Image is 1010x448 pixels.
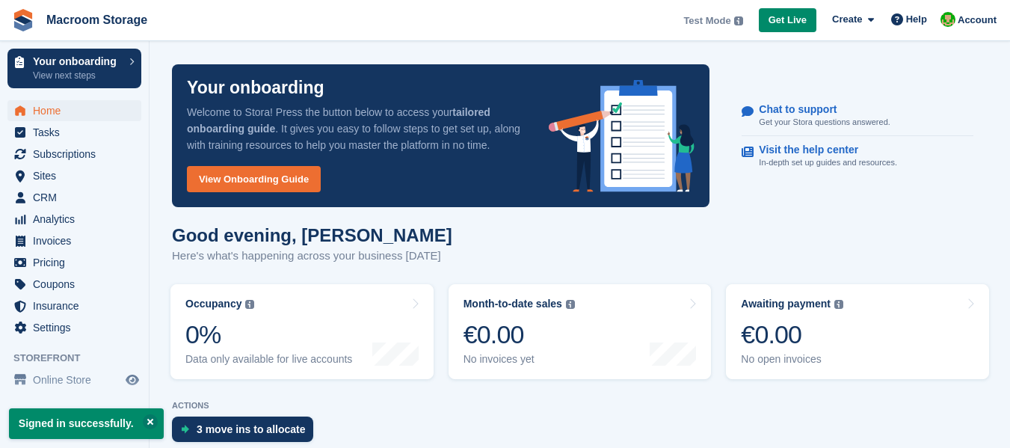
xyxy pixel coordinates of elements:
span: Help [906,12,927,27]
p: ACTIONS [172,401,988,411]
div: Data only available for live accounts [185,353,352,366]
span: Home [33,100,123,121]
p: In-depth set up guides and resources. [759,156,897,169]
span: Subscriptions [33,144,123,165]
h1: Good evening, [PERSON_NAME] [172,225,452,245]
span: Get Live [769,13,807,28]
a: menu [7,317,141,338]
a: Preview store [123,371,141,389]
div: €0.00 [464,319,575,350]
img: Hugh McG [940,12,955,27]
span: Coupons [33,274,123,295]
span: Storefront [13,351,149,366]
p: Here's what's happening across your business [DATE] [172,248,452,265]
span: Tasks [33,122,123,143]
span: Settings [33,317,123,338]
span: Online Store [33,369,123,390]
p: Your onboarding [187,79,324,96]
a: View Onboarding Guide [187,166,321,192]
span: Create [832,12,862,27]
a: menu [7,100,141,121]
img: icon-info-grey-7440780725fd019a000dd9b08b2336e03edf1995a4989e88bcd33f0948082b44.svg [734,16,743,25]
a: menu [7,165,141,186]
a: menu [7,209,141,230]
div: €0.00 [741,319,843,350]
div: Month-to-date sales [464,298,562,310]
img: onboarding-info-6c161a55d2c0e0a8cae90662b2fe09162a5109e8cc188191df67fb4f79e88e88.svg [549,80,695,192]
p: Chat to support [759,103,878,116]
div: No invoices yet [464,353,575,366]
span: Test Mode [683,13,730,28]
span: Invoices [33,230,123,251]
span: CRM [33,187,123,208]
a: menu [7,369,141,390]
a: Awaiting payment €0.00 No open invoices [726,284,989,379]
a: Visit the help center In-depth set up guides and resources. [742,136,973,177]
a: menu [7,252,141,273]
a: Occupancy 0% Data only available for live accounts [170,284,434,379]
img: icon-info-grey-7440780725fd019a000dd9b08b2336e03edf1995a4989e88bcd33f0948082b44.svg [245,300,254,309]
a: Month-to-date sales €0.00 No invoices yet [449,284,712,379]
p: Signed in successfully. [9,408,164,439]
a: menu [7,144,141,165]
p: View next steps [33,69,122,82]
div: No open invoices [741,353,843,366]
a: Your onboarding View next steps [7,49,141,88]
span: Sites [33,165,123,186]
img: icon-info-grey-7440780725fd019a000dd9b08b2336e03edf1995a4989e88bcd33f0948082b44.svg [566,300,575,309]
p: Get your Stora questions answered. [759,116,890,129]
img: stora-icon-8386f47178a22dfd0bd8f6a31ec36ba5ce8667c1dd55bd0f319d3a0aa187defe.svg [12,9,34,31]
img: icon-info-grey-7440780725fd019a000dd9b08b2336e03edf1995a4989e88bcd33f0948082b44.svg [834,300,843,309]
a: menu [7,122,141,143]
span: Analytics [33,209,123,230]
div: Occupancy [185,298,241,310]
div: Awaiting payment [741,298,831,310]
a: Get Live [759,8,816,33]
span: Account [958,13,997,28]
span: Insurance [33,295,123,316]
p: Welcome to Stora! Press the button below to access your . It gives you easy to follow steps to ge... [187,104,525,153]
a: menu [7,187,141,208]
div: 0% [185,319,352,350]
p: Visit the help center [759,144,885,156]
div: 3 move ins to allocate [197,423,306,435]
img: move_ins_to_allocate_icon-fdf77a2bb77ea45bf5b3d319d69a93e2d87916cf1d5bf7949dd705db3b84f3ca.svg [181,425,189,434]
a: menu [7,230,141,251]
p: Your onboarding [33,56,122,67]
a: Macroom Storage [40,7,153,32]
a: Chat to support Get your Stora questions answered. [742,96,973,137]
a: menu [7,274,141,295]
span: Pricing [33,252,123,273]
a: menu [7,295,141,316]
